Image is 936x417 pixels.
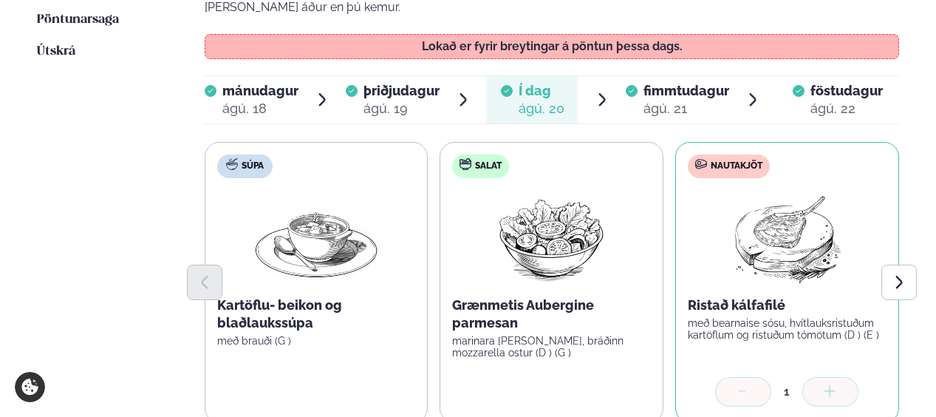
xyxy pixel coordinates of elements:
[452,296,651,332] p: Grænmetis Aubergine parmesan
[242,160,264,172] span: Súpa
[688,317,887,341] p: með bearnaise sósu, hvítlauksristuðum kartöflum og ristuðum tómötum (D ) (E )
[643,100,729,118] div: ágú. 21
[711,160,762,172] span: Nautakjöt
[519,82,564,100] span: Í dag
[187,265,222,300] button: Previous slide
[643,83,729,98] span: fimmtudagur
[722,190,853,285] img: Lamb-Meat.png
[222,100,298,118] div: ágú. 18
[37,11,119,29] a: Pöntunarsaga
[217,335,416,347] p: með brauði (G )
[217,296,416,332] p: Kartöflu- beikon og blaðlaukssúpa
[810,83,883,98] span: föstudagur
[688,296,887,314] p: Ristað kálfafilé
[37,43,75,61] a: Útskrá
[37,45,75,58] span: Útskrá
[452,335,651,359] p: marinara [PERSON_NAME], bráðinn mozzarella ostur (D ) (G )
[810,100,883,118] div: ágú. 22
[519,100,564,118] div: ágú. 20
[222,83,298,98] span: mánudagur
[771,383,802,400] div: 1
[486,190,617,285] img: Salad.png
[251,190,381,285] img: Soup.png
[363,100,440,118] div: ágú. 19
[695,158,707,170] img: beef.svg
[219,41,884,52] p: Lokað er fyrir breytingar á pöntun þessa dags.
[460,158,471,170] img: salad.svg
[363,83,440,98] span: þriðjudagur
[37,13,119,26] span: Pöntunarsaga
[881,265,917,300] button: Next slide
[15,372,45,402] a: Cookie settings
[226,158,238,170] img: soup.svg
[475,160,502,172] span: Salat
